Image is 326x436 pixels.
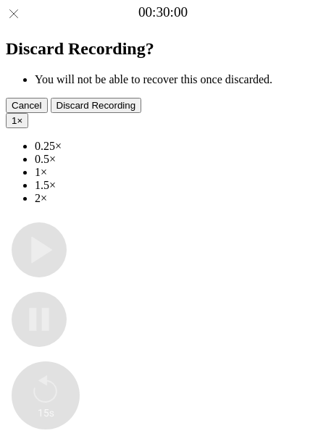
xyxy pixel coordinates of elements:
[35,192,320,205] li: 2×
[35,140,320,153] li: 0.25×
[12,115,17,126] span: 1
[35,166,320,179] li: 1×
[6,39,320,59] h2: Discard Recording?
[6,98,48,113] button: Cancel
[35,73,320,86] li: You will not be able to recover this once discarded.
[138,4,188,20] a: 00:30:00
[35,153,320,166] li: 0.5×
[51,98,142,113] button: Discard Recording
[6,113,28,128] button: 1×
[35,179,320,192] li: 1.5×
